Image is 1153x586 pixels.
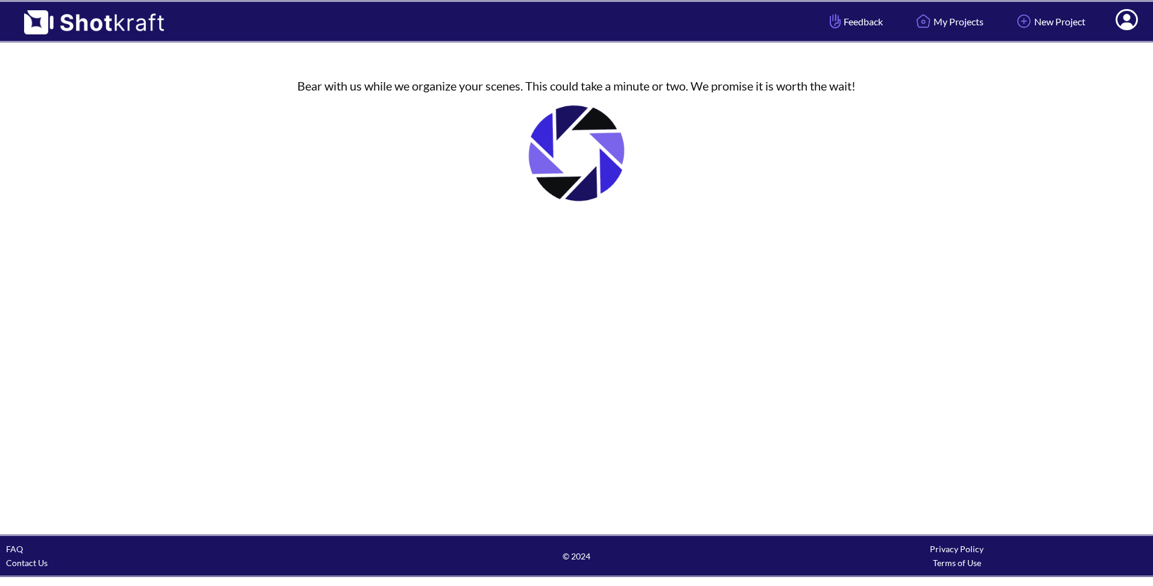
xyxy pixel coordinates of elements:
[766,556,1147,570] div: Terms of Use
[827,14,883,28] span: Feedback
[913,11,933,31] img: Home Icon
[904,5,993,37] a: My Projects
[1014,11,1034,31] img: Add Icon
[6,544,23,554] a: FAQ
[1005,5,1095,37] a: New Project
[827,11,844,31] img: Hand Icon
[387,549,767,563] span: © 2024
[766,542,1147,556] div: Privacy Policy
[6,558,48,568] a: Contact Us
[516,93,637,214] img: Loading..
